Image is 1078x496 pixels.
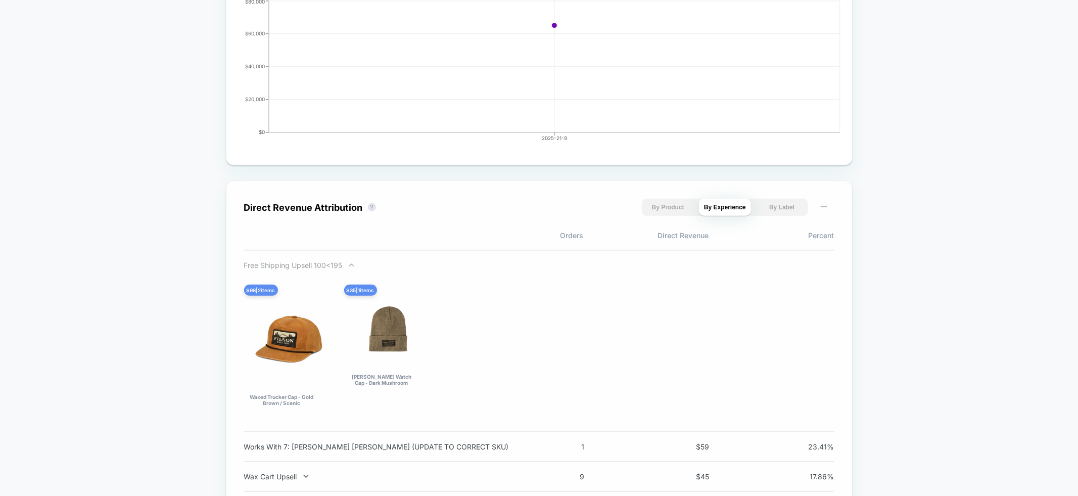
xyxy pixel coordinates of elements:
[349,374,414,386] div: [PERSON_NAME] Watch Cap - Dark Mushroom
[539,442,585,451] span: 1
[789,472,834,481] span: 17.86 %
[344,285,377,296] div: $ 35 | 1 items
[349,290,429,370] img: Ballard Watch Cap - Dark Mushroom
[584,231,709,240] span: Direct Revenue
[709,231,834,240] span: Percent
[789,442,834,451] span: 23.41 %
[245,97,265,103] tspan: $20,000
[249,290,329,390] img: Waxed Trucker Cap - Gold Brown / Scenic
[244,261,510,269] div: Free Shipping Upsell 100<195
[664,472,710,481] span: $ 45
[542,135,567,141] tspan: 2025-21-9
[245,31,265,37] tspan: $60,000
[244,285,278,296] div: $ 98 | 2 items
[249,394,314,406] div: Waxed Trucker Cap - Gold Brown / Scenic
[244,202,363,213] div: Direct Revenue Attribution
[458,231,584,240] span: Orders
[245,64,265,70] tspan: $40,000
[756,199,808,216] button: By Label
[664,442,710,451] span: $ 59
[539,472,585,481] span: 9
[642,199,694,216] button: By Product
[699,199,751,216] button: By Experience
[244,442,510,451] div: Works With 7: [PERSON_NAME] [PERSON_NAME] (UPDATE TO CORRECT SKU)
[259,129,265,136] tspan: $0
[244,472,510,481] div: Wax Cart Upsell
[368,203,376,211] button: ?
